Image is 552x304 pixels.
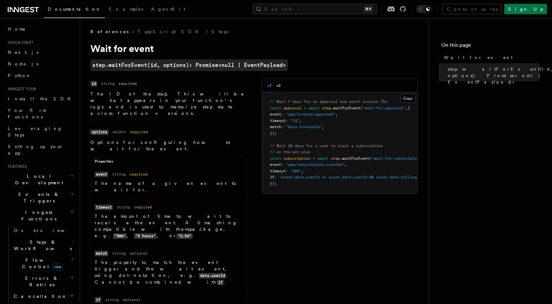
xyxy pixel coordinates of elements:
[253,4,377,14] button: Search...⌘K
[5,209,70,222] span: Inngest Functions
[5,86,36,92] span: Inngest tour
[444,54,513,61] span: Wait for event
[11,257,71,270] span: Flow Control
[8,26,26,32] span: Home
[90,129,108,135] code: options
[5,191,70,204] span: Events & Triggers
[117,205,130,210] dd: string
[11,290,76,302] button: Cancellation
[11,293,67,299] span: Cancellation
[274,175,277,179] span: :
[504,4,547,14] a: Sign Up
[118,81,137,86] dd: required
[112,172,126,177] dd: string
[130,129,148,135] dd: required
[11,225,76,236] a: Overview
[408,106,410,110] span: {
[91,159,246,167] div: Properties
[5,58,76,70] a: Node.js
[151,6,185,12] span: AgentKit
[95,205,113,210] code: timeout
[372,156,424,161] span: "wait-for-subscription"
[11,275,70,288] span: Errors & Retries
[270,150,311,154] span: // on the pro plan
[302,169,304,173] span: ,
[134,205,152,210] dd: required
[95,251,108,256] code: match
[267,79,271,92] button: v3
[52,263,63,270] span: new
[270,181,277,186] span: });
[8,61,38,66] span: Node.js
[105,297,119,302] dd: string
[95,180,242,193] p: The name of a given event to wait for.
[360,106,363,110] span: (
[286,169,288,173] span: :
[90,59,288,71] a: step.waitForEvent(id, options): Promise<null | EventPayload>
[8,144,63,156] span: Setting up your app
[5,123,76,141] a: Leveraging Steps
[211,28,228,35] a: Steps
[283,156,311,161] span: subscription
[129,251,148,256] dd: optional
[270,144,383,148] span: // Wait 30 days for a user to start a subscription
[105,2,147,17] a: Examples
[5,164,27,169] span: Features
[279,175,451,179] span: "event.data.userId == async.data.userId && async.data.billing_plan == 'pro'"
[286,112,335,117] span: "app/invoice.approved"
[5,46,76,58] a: Next.js
[416,5,432,13] button: Toggle dark mode
[270,156,281,161] span: const
[113,233,127,239] code: "30m"
[400,94,415,103] button: Copy
[138,28,202,35] a: TypeScript SDK
[8,126,62,137] span: Leveraging Steps
[8,96,75,101] span: Install the SDK
[90,91,246,117] p: The ID of the step. This will be what appears in your function's logs and is used to memoize step...
[90,28,128,35] span: References
[90,81,97,86] code: id
[283,106,302,110] span: approval
[270,118,286,123] span: timeout
[185,227,190,232] a: ms
[340,156,369,161] span: .waitForEvent
[286,125,322,129] span: "data.invoiceId"
[134,233,157,239] code: "3 hours"
[177,233,192,239] code: "2.5d"
[5,141,76,159] a: Setting up your app
[299,118,302,123] span: ,
[48,6,101,12] span: Documentation
[5,188,76,207] button: Events & Triggers
[270,169,286,173] span: timeout
[281,162,283,167] span: :
[5,40,33,45] span: Quick start
[363,106,405,110] span: "wait-for-approval"
[441,52,539,63] a: Wait for event
[290,169,302,173] span: "30d"
[123,297,141,302] dd: optional
[322,106,331,110] span: step
[290,118,299,123] span: "7d"
[270,106,281,110] span: const
[95,172,108,177] code: event
[101,81,115,86] dd: string
[443,4,502,14] a: Contact sales
[5,207,76,225] button: Inngest Functions
[90,43,349,54] h1: Wait for event
[11,239,72,252] span: Steps & Workflows
[5,105,76,123] a: Your first Functions
[322,125,324,129] span: ,
[8,73,31,78] span: Python
[14,228,80,233] span: Overview
[5,93,76,105] a: Install the SDK
[344,162,347,167] span: ,
[5,173,70,186] span: Local Development
[95,297,101,303] code: if
[11,254,76,272] button: Flow Controlnew
[281,125,283,129] span: :
[445,63,539,88] a: step.waitForEvent(id, options): Promise<null | EventPayload>
[112,129,126,135] dd: object
[270,125,281,129] span: match
[331,156,340,161] span: step
[5,170,76,188] button: Local Development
